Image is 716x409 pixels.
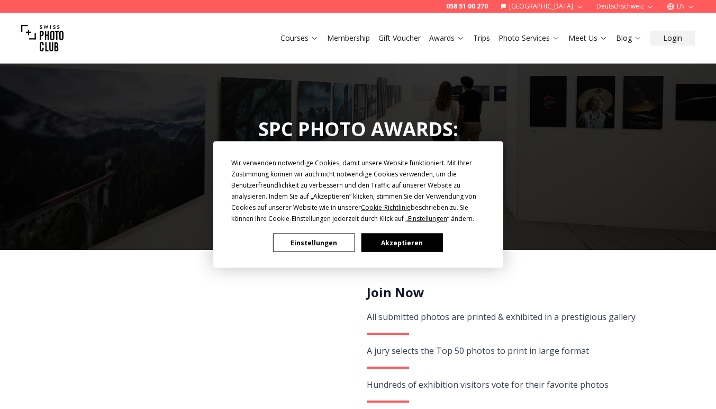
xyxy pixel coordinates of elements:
span: Einstellungen [408,214,447,223]
span: Cookie-Richtlinie [361,203,411,212]
button: Akzeptieren [361,234,442,252]
div: Cookie Consent Prompt [213,141,503,268]
div: Wir verwenden notwendige Cookies, damit unsere Website funktioniert. Mit Ihrer Zustimmung können ... [231,157,485,224]
button: Einstellungen [273,234,355,252]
